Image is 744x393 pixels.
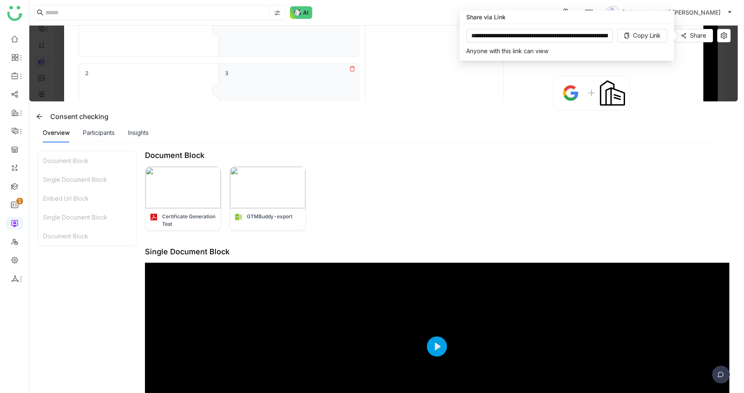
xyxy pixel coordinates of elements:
img: logo [7,6,22,21]
div: Embed Url Block [38,189,136,208]
img: avatar [606,6,619,19]
button: Copy Link [617,29,667,42]
div: Document Block [38,227,136,246]
div: Consent checking [33,110,108,123]
span: Share [690,31,706,40]
span: Copy Link [633,31,661,40]
img: search-type.svg [274,10,281,16]
div: Document Block [38,151,136,170]
div: Document Block [145,151,204,160]
img: help.svg [585,9,593,18]
button: Share [674,29,713,42]
img: 689c278aa87e7b2e4469042b [145,167,221,208]
p: 1 [18,197,21,205]
div: GTMBuddy-export [247,213,292,220]
div: Certificate Generation Test [162,213,217,228]
button: [PERSON_NAME] [PERSON_NAME] [604,6,734,19]
img: csv.svg [234,213,243,221]
img: ask-buddy-normal.svg [290,6,313,19]
img: dsr-chat-floating.svg [710,366,731,387]
div: Share via Link [460,10,674,24]
img: 685e8242707c403f48eb6917 [230,167,305,208]
div: Overview [43,128,70,137]
div: Single Document Block [38,208,136,227]
div: Anyone with this link can view [466,47,548,56]
nz-badge-sup: 1 [16,198,23,204]
span: [PERSON_NAME] [PERSON_NAME] [623,8,721,17]
div: Single Document Block [145,247,230,256]
div: Insights [128,128,149,137]
img: pdf.svg [150,213,158,221]
div: Single Document Block [38,170,136,189]
div: Participants [83,128,115,137]
button: Play [427,336,447,357]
